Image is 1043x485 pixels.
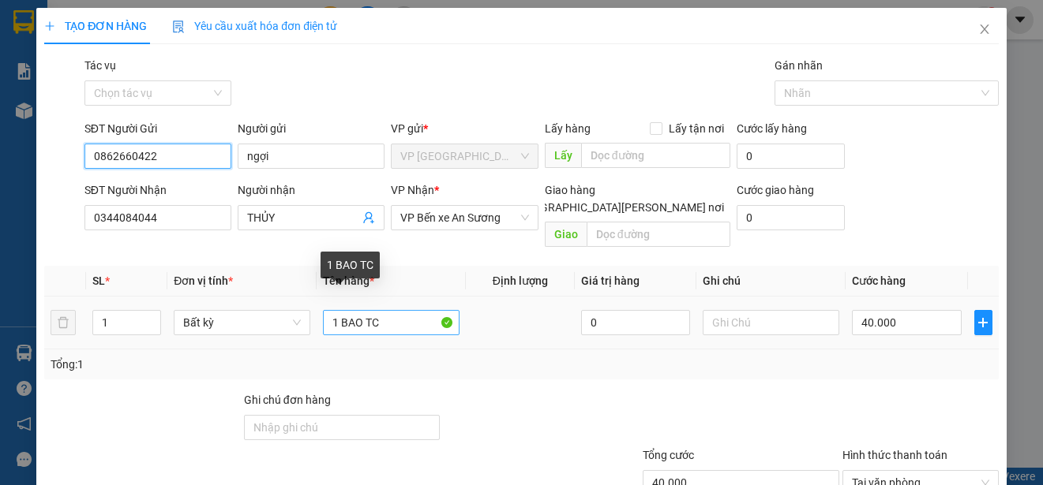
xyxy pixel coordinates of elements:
[962,8,1007,52] button: Close
[662,120,730,137] span: Lấy tận nơi
[587,222,730,247] input: Dọc đường
[43,85,193,98] span: -----------------------------------------
[696,266,846,297] th: Ghi chú
[35,114,96,124] span: 10:10:55 [DATE]
[244,415,441,440] input: Ghi chú đơn hàng
[238,120,385,137] div: Người gửi
[125,70,193,80] span: Hotline: 19001152
[5,114,96,124] span: In ngày:
[84,59,116,72] label: Tác vụ
[44,21,55,32] span: plus
[775,59,823,72] label: Gán nhãn
[391,184,434,196] span: VP Nhận
[84,120,231,137] div: SĐT Người Gửi
[6,9,76,79] img: logo
[545,222,587,247] span: Giao
[84,181,231,199] div: SĐT Người Nhận
[545,122,591,135] span: Lấy hàng
[125,25,212,45] span: Bến xe [GEOGRAPHIC_DATA]
[493,274,548,287] span: Định lượng
[362,211,375,224] span: user-add
[323,310,460,335] input: VD: Bàn, Ghế
[581,310,691,335] input: 0
[508,199,730,216] span: [GEOGRAPHIC_DATA][PERSON_NAME] nơi
[44,20,147,32] span: TẠO ĐƠN HÀNG
[581,274,640,287] span: Giá trị hàng
[581,143,730,168] input: Dọc đường
[974,310,992,335] button: plus
[183,311,301,334] span: Bất kỳ
[852,274,906,287] span: Cước hàng
[400,206,528,229] span: VP Bến xe An Sương
[244,394,331,406] label: Ghi chú đơn hàng
[842,449,947,461] label: Hình thức thanh toán
[737,205,846,230] input: Cước giao hàng
[5,102,165,111] span: [PERSON_NAME]:
[51,310,76,335] button: delete
[975,316,992,329] span: plus
[545,143,581,168] span: Lấy
[172,21,185,33] img: icon
[391,120,538,137] div: VP gửi
[79,100,166,112] span: VPTB1210250004
[703,310,839,335] input: Ghi Chú
[125,9,216,22] strong: ĐỒNG PHƯỚC
[51,356,403,373] div: Tổng: 1
[172,20,337,32] span: Yêu cầu xuất hóa đơn điện tử
[737,144,846,169] input: Cước lấy hàng
[545,184,595,196] span: Giao hàng
[238,181,385,199] div: Người nhận
[321,252,380,278] div: 1 BAO TC
[978,23,991,35] span: close
[400,144,528,168] span: VP Tân Biên
[737,122,807,135] label: Cước lấy hàng
[92,274,105,287] span: SL
[643,449,694,461] span: Tổng cước
[125,47,217,67] span: 01 Võ Văn Truyện, KP.1, Phường 2
[737,184,814,196] label: Cước giao hàng
[174,274,233,287] span: Đơn vị tính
